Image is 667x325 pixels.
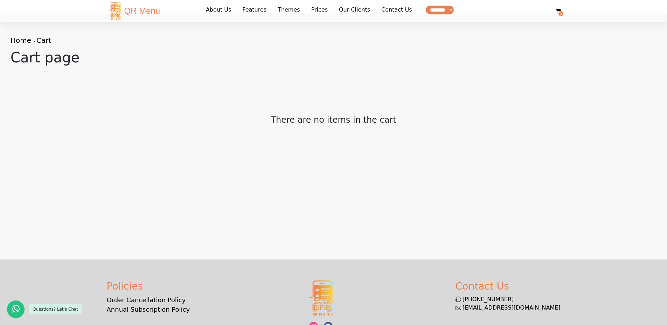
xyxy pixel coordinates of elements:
[107,306,190,313] a: Annual Subscription Policy
[308,6,331,16] a: Prices
[239,6,269,16] a: Features
[11,36,31,45] a: Home
[463,295,514,304] a: [PHONE_NUMBER]
[463,304,561,312] a: [EMAIL_ADDRESS][DOMAIN_NAME]
[275,6,303,16] a: Themes
[107,280,190,292] h3: Policies
[29,304,82,314] div: Questions? Let's Chat
[124,5,160,17] span: QR Menu
[378,6,415,16] a: Contact Us
[463,296,514,303] span: [PHONE_NUMBER]
[107,0,160,21] a: QR Menu
[336,6,373,16] a: Our Clients
[107,296,186,304] a: Order Cancellation Policy
[107,2,124,20] img: logo
[36,36,51,45] a: Cart
[305,280,340,316] img: logo
[558,11,563,16] strong: 0
[456,280,561,292] h3: Contact Us
[11,49,656,66] h1: Cart page
[11,115,656,125] h4: There are no items in the cart
[203,6,234,16] a: About Us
